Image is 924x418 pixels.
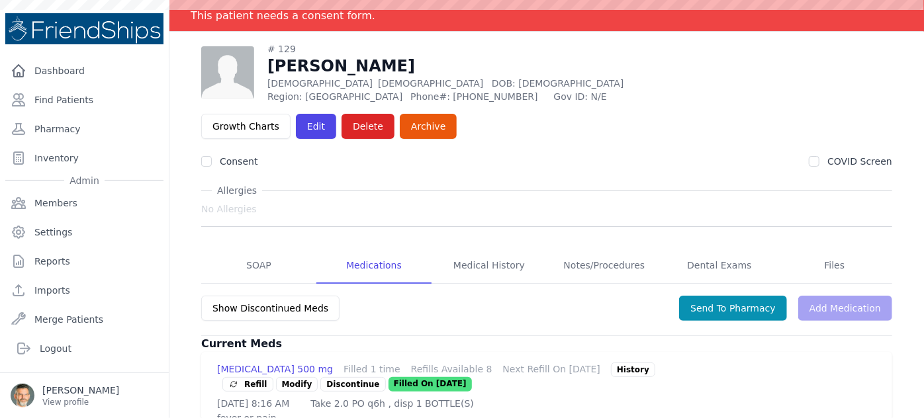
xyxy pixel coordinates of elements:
a: Files [777,248,892,284]
a: Logout [11,335,158,362]
h3: Current Meds [201,336,892,352]
a: Reports [5,248,163,274]
div: [MEDICAL_DATA] 500 mg [217,362,333,377]
img: person-242608b1a05df3501eefc295dc1bc67a.jpg [201,46,254,99]
a: Inventory [5,145,163,171]
p: Discontinue [320,377,385,392]
span: Refill [228,378,267,391]
span: Admin [64,174,105,187]
span: Region: [GEOGRAPHIC_DATA] [267,90,402,103]
button: Delete [342,114,394,139]
p: Take 2.0 PO q6h , disp 1 BOTTLE(S) [310,397,474,410]
a: Archive [400,114,457,139]
button: Show Discontinued Meds [201,296,340,321]
label: Consent [220,156,257,167]
a: Dental Exams [662,248,777,284]
button: Send To Pharmacy [679,296,787,321]
p: Filled On [DATE] [389,377,472,392]
span: Phone#: [PHONE_NUMBER] [410,90,545,103]
p: View profile [42,397,119,407]
a: Medications [316,248,432,284]
a: Add Medication [798,296,892,321]
span: No Allergies [201,202,257,216]
a: Medical History [432,248,547,284]
span: Allergies [212,184,262,197]
a: Growth Charts [201,114,291,139]
a: Pharmacy [5,116,163,142]
div: Next Refill On [DATE] [503,362,601,377]
span: Gov ID: N/E [554,90,697,103]
div: Filled 1 time [344,362,400,377]
div: History [611,362,655,377]
a: Modify [276,377,318,392]
h1: [PERSON_NAME] [267,56,697,77]
label: COVID Screen [827,156,892,167]
p: [PERSON_NAME] [42,384,119,397]
div: Refills Available 8 [411,362,492,377]
img: Medical Missions EMR [5,13,163,44]
p: [DEMOGRAPHIC_DATA] [267,77,697,90]
a: Settings [5,219,163,245]
a: Members [5,190,163,216]
a: Merge Patients [5,306,163,333]
div: # 129 [267,42,697,56]
p: [DATE] 8:16 AM [217,397,289,410]
a: Dashboard [5,58,163,84]
a: Imports [5,277,163,304]
a: Edit [296,114,336,139]
nav: Tabs [201,248,892,284]
a: [PERSON_NAME] View profile [11,384,158,407]
a: Notes/Procedures [547,248,662,284]
span: [DEMOGRAPHIC_DATA] [378,78,483,89]
a: SOAP [201,248,316,284]
span: DOB: [DEMOGRAPHIC_DATA] [492,78,624,89]
a: Find Patients [5,87,163,113]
